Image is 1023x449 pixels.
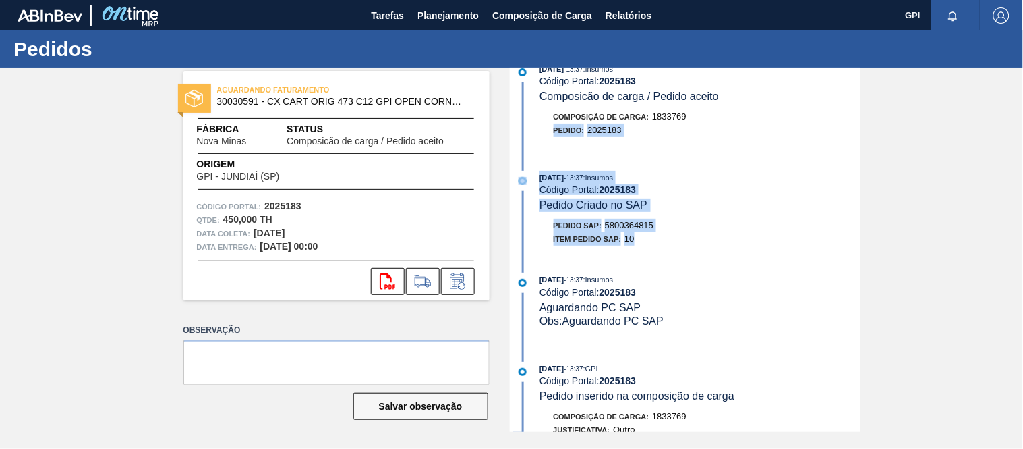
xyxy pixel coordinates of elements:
span: : Insumos [583,65,614,73]
img: Logout [993,7,1010,24]
div: Abrir arquivo PDF [371,268,405,295]
img: atual [519,177,527,185]
span: - 13:37 [564,174,583,182]
button: Salvar observação [353,393,488,420]
div: Código Portal: [539,184,860,195]
span: Composicão de carga / Pedido aceito [539,90,719,102]
span: Fábrica [197,122,287,136]
span: Qtde : [197,213,220,227]
span: [DATE] [539,65,564,73]
span: 5800364815 [605,220,653,230]
div: Código Portal: [539,287,860,298]
h1: Pedidos [13,41,253,57]
div: Código Portal: [539,76,860,86]
span: Item pedido SAP: [554,235,622,243]
span: 10 [624,234,634,244]
span: Origem [197,157,318,171]
img: atual [519,68,527,76]
strong: 2025183 [600,375,637,386]
span: Data entrega: [197,240,257,254]
span: Pedido inserido na composição de carga [539,390,734,402]
div: Código Portal: [539,375,860,386]
span: - 13:37 [564,365,583,373]
img: atual [519,279,527,287]
span: 2025183 [587,125,622,135]
span: [DATE] [539,174,564,182]
span: : Insumos [583,275,614,284]
span: Composição de Carga [492,7,592,24]
span: Outro [613,425,635,435]
label: Observação [183,321,490,340]
span: 30030591 - CX CART ORIG 473 C12 GPI OPEN CORNER [217,97,462,107]
span: GPI - JUNDIAÍ (SP) [197,171,280,182]
span: Relatórios [606,7,651,24]
span: 1833769 [652,411,686,421]
button: Notificações [931,6,974,25]
span: Data coleta: [197,227,251,240]
span: Aguardando PC SAP [539,302,641,313]
span: Planejamento [417,7,479,24]
div: Informar alteração no pedido [441,268,475,295]
span: [DATE] [539,365,564,373]
strong: [DATE] [254,228,285,238]
span: Nova Minas [197,136,247,147]
span: AGUARDANDO FATURAMENTO [217,83,406,97]
span: Composição de Carga : [554,113,649,121]
img: TNhmsLtSVTkK8tSr43FrP2fwEKptu5GPRR3wAAAABJRU5ErkJggg== [18,9,82,22]
span: - 13:37 [564,276,583,284]
span: - 13:37 [564,65,583,73]
img: atual [519,368,527,376]
span: Código Portal: [197,200,262,213]
strong: [DATE] 00:00 [260,241,318,252]
span: Tarefas [371,7,404,24]
strong: 2025183 [600,184,637,195]
strong: 450,000 TH [223,214,272,225]
span: Pedido : [554,126,585,134]
span: Status [287,122,475,136]
img: status [185,90,203,107]
span: Justificativa: [554,426,610,434]
span: [DATE] [539,275,564,284]
div: Ir para Composição de Carga [406,268,440,295]
span: Pedido SAP: [554,221,602,230]
span: : GPI [583,365,598,373]
span: 1833769 [652,111,686,122]
span: : Insumos [583,174,614,182]
span: Composição de Carga : [554,413,649,421]
strong: 2025183 [264,201,301,211]
span: Pedido Criado no SAP [539,199,647,211]
span: Obs: Aguardando PC SAP [539,315,664,327]
span: Composicão de carga / Pedido aceito [287,136,444,147]
strong: 2025183 [600,287,637,298]
strong: 2025183 [600,76,637,86]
